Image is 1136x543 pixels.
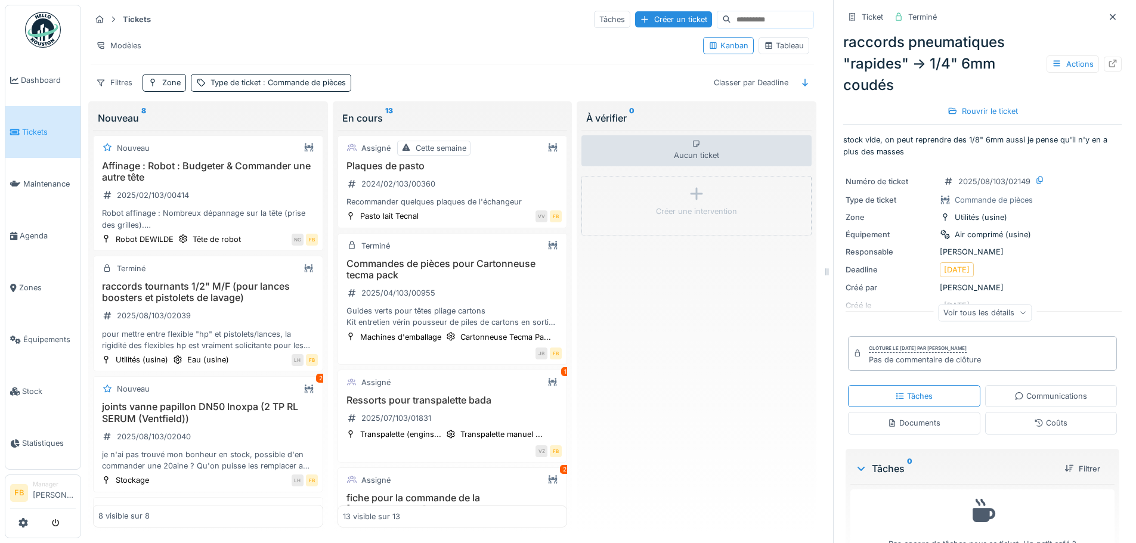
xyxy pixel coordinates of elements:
[561,367,569,376] div: 1
[116,234,174,245] div: Robot DEWILDE
[98,511,150,522] div: 8 visible sur 8
[261,78,346,87] span: : Commande de pièces
[1060,461,1105,477] div: Filtrer
[843,32,1122,96] div: raccords pneumatiques "rapides" -> 1/4" 6mm coudés
[846,246,1119,257] div: [PERSON_NAME]
[162,77,181,88] div: Zone
[1034,417,1067,429] div: Coûts
[764,40,804,51] div: Tableau
[594,11,630,28] div: Tâches
[343,258,562,281] h3: Commandes de pièces pour Cartonneuse tecma pack
[586,111,807,125] div: À vérifier
[306,474,318,486] div: FB
[846,264,935,275] div: Deadline
[635,11,712,27] div: Créer un ticket
[843,134,1122,157] p: stock vide, on peut reprendre des 1/8" 6mm aussi je pense qu'il n'y en a plus des masses
[10,480,76,508] a: FB Manager[PERSON_NAME]
[846,194,935,206] div: Type de ticket
[846,282,1119,293] div: [PERSON_NAME]
[117,142,150,154] div: Nouveau
[536,210,547,222] div: VV
[22,386,76,397] span: Stock
[955,229,1031,240] div: Air comprimé (usine)
[708,40,748,51] div: Kanban
[98,401,318,424] h3: joints vanne papillon DN50 Inoxpa (2 TP RL SERUM (Ventfield))
[581,135,812,166] div: Aucun ticket
[958,176,1030,187] div: 2025/08/103/02149
[5,54,81,106] a: Dashboard
[98,449,318,471] div: je n'ai pas trouvé mon bonheur en stock, possible d'en commander une 20aine ? Qu'on puisse les re...
[5,106,81,158] a: Tickets
[361,142,391,154] div: Assigné
[361,240,390,252] div: Terminé
[98,328,318,351] div: pour mettre entre flexible "hp" et pistolets/lances, la rigidité des flexibles hp est vraiment so...
[1014,390,1087,402] div: Communications
[855,461,1055,476] div: Tâches
[98,160,318,183] h3: Affinage : Robot : Budgeter & Commander une autre tête
[361,474,391,486] div: Assigné
[708,74,794,91] div: Classer par Deadline
[862,11,883,23] div: Ticket
[116,474,149,486] div: Stockage
[20,230,76,241] span: Agenda
[360,331,441,343] div: Machines d'emballage
[91,37,147,54] div: Modèles
[22,437,76,449] span: Statistiques
[292,354,304,366] div: LH
[1047,55,1099,73] div: Actions
[98,281,318,303] h3: raccords tournants 1/2" M/F (pour lances boosters et pistolets de lavage)
[306,354,318,366] div: FB
[91,74,138,91] div: Filtres
[907,461,912,476] sup: 0
[550,210,562,222] div: FB
[460,429,543,440] div: Transpalette manuel ...
[117,431,191,442] div: 2025/08/103/02040
[98,111,318,125] div: Nouveau
[33,480,76,505] li: [PERSON_NAME]
[560,465,569,474] div: 2
[5,210,81,262] a: Agenda
[343,511,400,522] div: 13 visible sur 13
[361,412,431,424] div: 2025/07/103/01831
[187,354,229,365] div: Eau (usine)
[5,365,81,417] a: Stock
[536,347,547,359] div: JB
[5,262,81,314] a: Zones
[846,282,935,293] div: Créé par
[193,234,241,245] div: Tête de robot
[955,212,1007,223] div: Utilités (usine)
[416,142,466,154] div: Cette semaine
[292,234,304,246] div: NG
[25,12,61,48] img: Badge_color-CXgf-gQk.svg
[343,492,562,515] h3: fiche pour la commande de la [MEDICAL_DATA] sur la vemag
[21,75,76,86] span: Dashboard
[343,196,562,207] div: Recommander quelques plaques de l'échangeur
[33,480,76,489] div: Manager
[23,178,76,190] span: Maintenance
[343,305,562,328] div: Guides verts pour têtes pliage cartons Kit entretien vérin pousseur de piles de cartons en sortie...
[316,374,326,383] div: 2
[360,429,441,440] div: Transpalette (engins...
[361,178,435,190] div: 2024/02/103/00360
[117,310,191,321] div: 2025/08/103/02039
[118,14,156,25] strong: Tickets
[141,111,146,125] sup: 8
[5,314,81,365] a: Équipements
[536,445,547,457] div: VZ
[343,160,562,172] h3: Plaques de pasto
[656,206,737,217] div: Créer une intervention
[629,111,634,125] sup: 0
[895,390,933,402] div: Tâches
[550,347,562,359] div: FB
[292,474,304,486] div: LH
[342,111,563,125] div: En cours
[306,234,318,246] div: FB
[955,194,1033,206] div: Commande de pièces
[343,395,562,406] h3: Ressorts pour transpalette bada
[23,334,76,345] span: Équipements
[361,377,391,388] div: Assigné
[943,103,1023,119] div: Rouvrir le ticket
[117,504,150,516] div: Nouveau
[5,158,81,210] a: Maintenance
[117,263,146,274] div: Terminé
